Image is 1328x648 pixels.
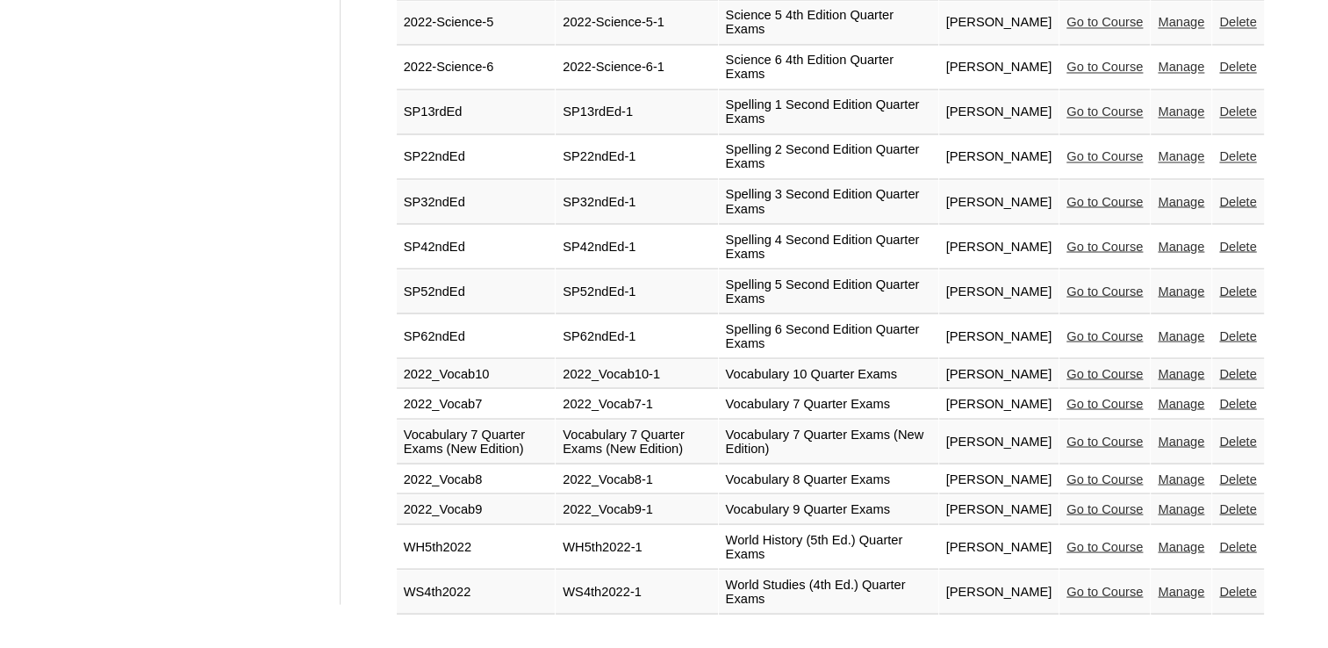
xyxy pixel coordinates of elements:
a: Manage [1158,501,1204,515]
a: Manage [1158,472,1204,486]
a: Manage [1158,60,1204,74]
a: Manage [1158,434,1204,448]
a: Go to Course [1066,396,1143,410]
td: SP52ndEd [397,270,556,313]
td: 2022_Vocab10-1 [556,359,717,389]
td: SP13rdEd-1 [556,90,717,134]
td: 2022-Science-5-1 [556,1,717,45]
td: Vocabulary 8 Quarter Exams [719,464,938,494]
a: Delete [1219,434,1256,448]
td: WS4th2022 [397,570,556,614]
td: WH5th2022-1 [556,525,717,569]
td: Science 5 4th Edition Quarter Exams [719,1,938,45]
td: Spelling 4 Second Edition Quarter Exams [719,225,938,269]
a: Delete [1219,284,1256,298]
a: Go to Course [1066,584,1143,598]
a: Go to Course [1066,472,1143,486]
a: Manage [1158,396,1204,410]
td: 2022_Vocab9 [397,494,556,524]
a: Go to Course [1066,284,1143,298]
a: Delete [1219,104,1256,119]
a: Delete [1219,194,1256,208]
a: Manage [1158,328,1204,342]
td: SP62ndEd [397,314,556,358]
td: SP22ndEd [397,135,556,179]
td: Science 6 4th Edition Quarter Exams [719,46,938,90]
td: 2022-Science-6 [397,46,556,90]
td: [PERSON_NAME] [939,464,1059,494]
td: [PERSON_NAME] [939,90,1059,134]
td: 2022_Vocab7-1 [556,389,717,419]
td: Vocabulary 9 Quarter Exams [719,494,938,524]
a: Delete [1219,366,1256,380]
a: Delete [1219,239,1256,253]
td: [PERSON_NAME] [939,420,1059,464]
td: [PERSON_NAME] [939,225,1059,269]
a: Go to Course [1066,239,1143,253]
a: Go to Course [1066,15,1143,29]
a: Go to Course [1066,194,1143,208]
a: Delete [1219,60,1256,74]
td: [PERSON_NAME] [939,1,1059,45]
a: Delete [1219,149,1256,163]
a: Delete [1219,539,1256,553]
td: Spelling 3 Second Edition Quarter Exams [719,180,938,224]
td: Vocabulary 7 Quarter Exams (New Edition) [556,420,717,464]
td: 2022_Vocab7 [397,389,556,419]
td: [PERSON_NAME] [939,46,1059,90]
a: Go to Course [1066,539,1143,553]
a: Go to Course [1066,501,1143,515]
a: Go to Course [1066,328,1143,342]
td: [PERSON_NAME] [939,270,1059,313]
td: [PERSON_NAME] [939,135,1059,179]
td: [PERSON_NAME] [939,314,1059,358]
a: Manage [1158,149,1204,163]
td: Spelling 6 Second Edition Quarter Exams [719,314,938,358]
td: 2022_Vocab10 [397,359,556,389]
td: Spelling 2 Second Edition Quarter Exams [719,135,938,179]
a: Manage [1158,284,1204,298]
td: [PERSON_NAME] [939,180,1059,224]
a: Go to Course [1066,366,1143,380]
td: SP22ndEd-1 [556,135,717,179]
a: Delete [1219,472,1256,486]
a: Delete [1219,15,1256,29]
td: SP32ndEd-1 [556,180,717,224]
td: 2022-Science-5 [397,1,556,45]
td: [PERSON_NAME] [939,570,1059,614]
a: Manage [1158,366,1204,380]
td: Spelling 1 Second Edition Quarter Exams [719,90,938,134]
td: SP42ndEd [397,225,556,269]
td: SP13rdEd [397,90,556,134]
td: [PERSON_NAME] [939,359,1059,389]
td: SP32ndEd [397,180,556,224]
td: SP52ndEd-1 [556,270,717,313]
td: Vocabulary 10 Quarter Exams [719,359,938,389]
td: Vocabulary 7 Quarter Exams (New Edition) [397,420,556,464]
a: Manage [1158,584,1204,598]
a: Delete [1219,584,1256,598]
a: Manage [1158,15,1204,29]
td: [PERSON_NAME] [939,525,1059,569]
td: SP42ndEd-1 [556,225,717,269]
a: Go to Course [1066,434,1143,448]
td: 2022_Vocab8 [397,464,556,494]
td: Vocabulary 7 Quarter Exams (New Edition) [719,420,938,464]
td: World Studies (4th Ed.) Quarter Exams [719,570,938,614]
a: Manage [1158,104,1204,119]
td: WS4th2022-1 [556,570,717,614]
td: 2022_Vocab9-1 [556,494,717,524]
a: Delete [1219,396,1256,410]
a: Go to Course [1066,60,1143,74]
td: Vocabulary 7 Quarter Exams [719,389,938,419]
a: Manage [1158,539,1204,553]
a: Manage [1158,239,1204,253]
a: Go to Course [1066,149,1143,163]
td: Spelling 5 Second Edition Quarter Exams [719,270,938,313]
td: 2022_Vocab8-1 [556,464,717,494]
td: WH5th2022 [397,525,556,569]
a: Delete [1219,501,1256,515]
a: Manage [1158,194,1204,208]
td: [PERSON_NAME] [939,494,1059,524]
td: [PERSON_NAME] [939,389,1059,419]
